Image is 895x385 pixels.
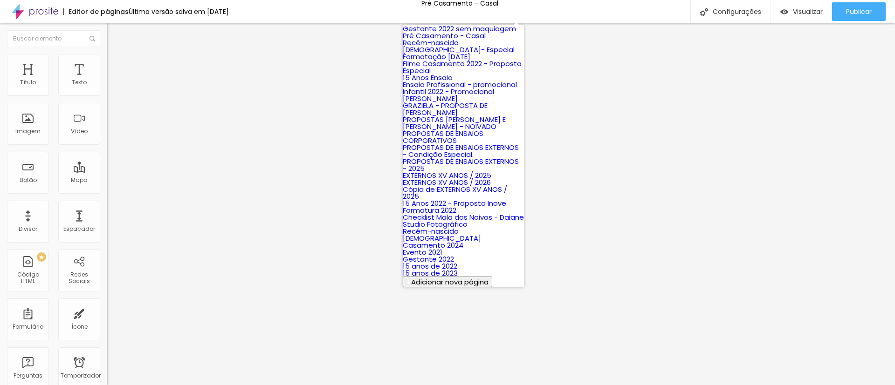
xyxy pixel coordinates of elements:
a: Evento 2021 [403,247,442,257]
font: Temporizador [61,371,101,379]
font: Editor de páginas [69,7,129,16]
a: 15 anos de 2022 [403,261,457,271]
img: Ícone [700,8,708,16]
a: Infantil 2022 - Promocional [PERSON_NAME] [403,87,494,103]
img: Ícone [89,36,95,41]
a: EXTERNOS XV ANOS / 2026 [403,177,491,187]
font: Divisor [19,225,37,233]
a: PROPOSTAS DE ENSAIOS EXTERNOS - 2025 [403,156,519,173]
a: Formatura 2022 [403,205,456,215]
a: Ensaio Profissional - promocional [403,80,517,89]
font: Código HTML [17,270,39,285]
font: Redes Sociais [69,270,90,285]
a: Recém-nascido [DEMOGRAPHIC_DATA] [403,226,481,243]
a: Gestante 2022 [403,254,454,264]
font: Perguntas [14,371,42,379]
font: Configurações [713,7,761,16]
a: Checklist Mala dos Noivos - Daiane Studio Fotográfico [403,212,524,229]
button: Visualizar [771,2,832,21]
a: Casamento 2024 [403,240,463,250]
button: Adicionar nova página [403,277,492,287]
font: Visualizar [793,7,823,16]
iframe: Editor [107,23,895,385]
a: Pré Casamento - Casal [403,31,486,41]
a: Filme Casamento 2022 - Proposta Especial [403,59,522,75]
a: 15 anos de 2023 [403,268,458,278]
a: Recém-nascido [DEMOGRAPHIC_DATA]- Especial [403,38,515,54]
font: Título [20,78,36,86]
a: PROPOSTAS [PERSON_NAME] E [PERSON_NAME] - NOIVADO [403,115,506,131]
font: Vídeo [71,127,88,135]
font: Mapa [71,176,88,184]
a: GRAZIELA - PROPOSTA DE [PERSON_NAME] [403,101,488,117]
a: 15 Anos Ensaio [403,73,453,82]
font: Formulário [13,323,43,331]
a: PROPOSTAS DE ENSAIOS EXTERNOS - Condição Especial. [403,142,519,159]
input: Buscar elemento [7,30,100,47]
a: 15 Anos 2022 - Proposta Inove [403,198,506,208]
a: Gestante 2022 sem maquiagem [403,24,516,34]
font: Imagem [15,127,41,135]
a: Formatação [DATE] [403,52,470,61]
font: Botão [20,176,37,184]
font: Adicionar nova página [411,277,489,287]
a: EXTERNOS XV ANOS / 2025 [403,170,491,180]
img: view-1.svg [780,8,788,16]
font: Texto [72,78,87,86]
button: Publicar [832,2,886,21]
font: Ícone [71,323,88,331]
a: Cópia de EXTERNOS XV ANOS / 2025 [403,184,507,201]
font: Espaçador [63,225,95,233]
a: PROPOSTAS DE ENSAIOS CORPORATIVOS [403,128,483,145]
font: Publicar [846,7,872,16]
font: Última versão salva em [DATE] [129,7,229,16]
